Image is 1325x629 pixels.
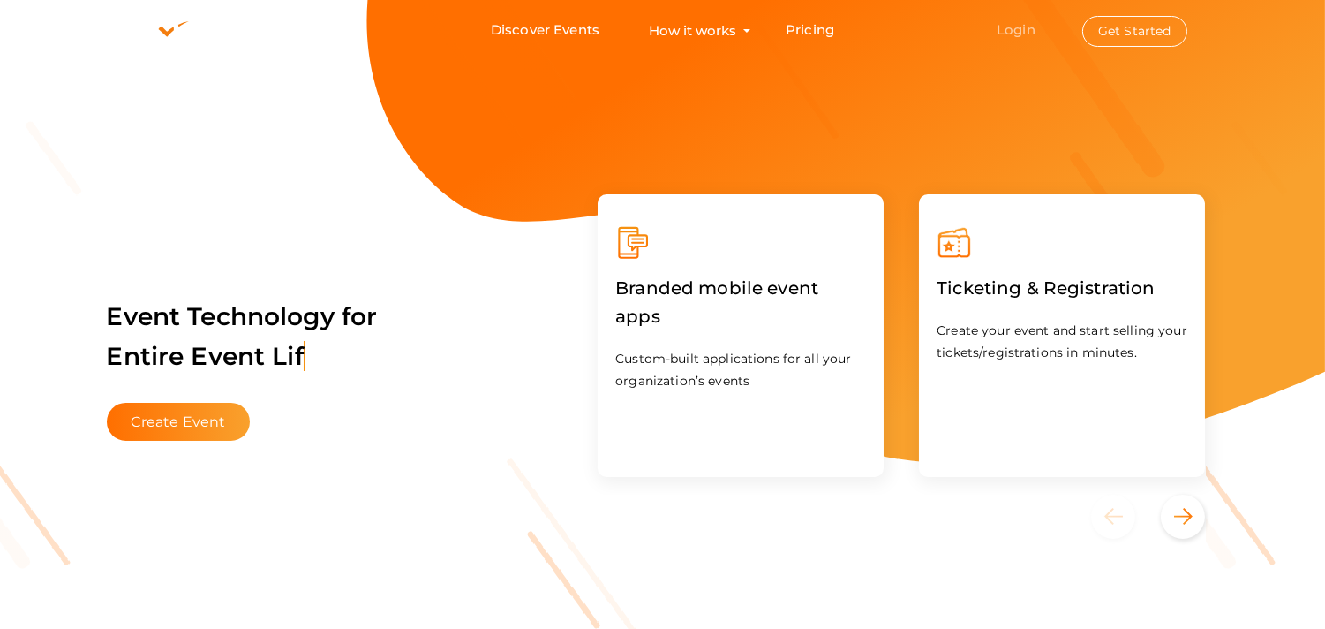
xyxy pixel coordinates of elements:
[1082,16,1187,47] button: Get Started
[107,275,378,398] label: Event Technology for
[615,348,866,392] p: Custom-built applications for all your organization’s events
[1091,495,1157,539] button: Previous
[937,281,1155,298] a: Ticketing & Registration
[997,21,1035,38] a: Login
[937,261,1155,315] label: Ticketing & Registration
[615,309,866,326] a: Branded mobile event apps
[491,14,599,47] a: Discover Events
[1161,495,1205,539] button: Next
[107,403,251,441] button: Create Event
[644,14,742,47] button: How it works
[615,261,866,344] label: Branded mobile event apps
[937,320,1187,364] p: Create your event and start selling your tickets/registrations in minutes.
[786,14,834,47] a: Pricing
[107,341,305,371] span: Entire Event Lif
